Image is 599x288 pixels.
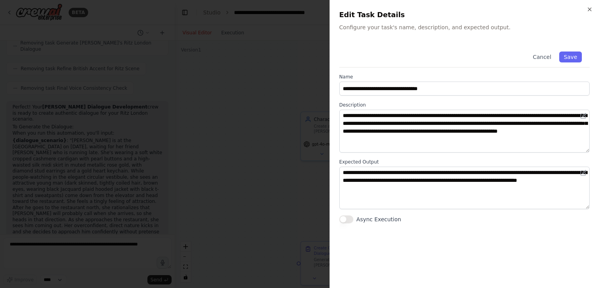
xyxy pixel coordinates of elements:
button: Open in editor [579,111,588,121]
button: Cancel [528,52,556,62]
label: Name [339,74,590,80]
p: Configure your task's name, description, and expected output. [339,23,590,31]
button: Save [559,52,582,62]
label: Async Execution [356,215,401,223]
h2: Edit Task Details [339,9,590,20]
label: Expected Output [339,159,590,165]
button: Open in editor [579,168,588,178]
label: Description [339,102,590,108]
